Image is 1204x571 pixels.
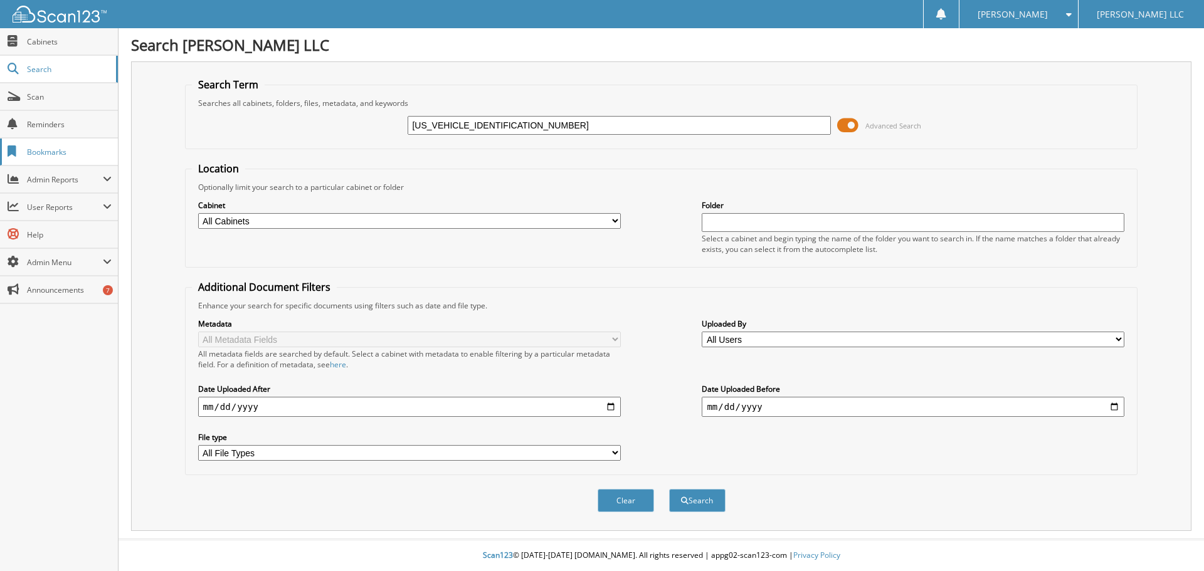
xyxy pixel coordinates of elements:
[598,489,654,512] button: Clear
[27,92,112,102] span: Scan
[330,359,346,370] a: here
[27,229,112,240] span: Help
[793,550,840,560] a: Privacy Policy
[192,182,1131,192] div: Optionally limit your search to a particular cabinet or folder
[198,200,621,211] label: Cabinet
[198,384,621,394] label: Date Uploaded After
[702,318,1124,329] label: Uploaded By
[198,348,621,370] div: All metadata fields are searched by default. Select a cabinet with metadata to enable filtering b...
[27,119,112,130] span: Reminders
[27,64,110,75] span: Search
[669,489,726,512] button: Search
[483,550,513,560] span: Scan123
[198,397,621,417] input: start
[27,147,112,157] span: Bookmarks
[192,78,265,92] legend: Search Term
[192,162,245,175] legend: Location
[702,397,1124,417] input: end
[978,11,1048,18] span: [PERSON_NAME]
[198,318,621,329] label: Metadata
[198,432,621,443] label: File type
[27,285,112,295] span: Announcements
[865,121,921,130] span: Advanced Search
[27,257,103,268] span: Admin Menu
[103,285,113,295] div: 7
[27,202,103,212] span: User Reports
[702,384,1124,394] label: Date Uploaded Before
[192,98,1131,108] div: Searches all cabinets, folders, files, metadata, and keywords
[27,174,103,185] span: Admin Reports
[13,6,107,23] img: scan123-logo-white.svg
[119,540,1204,571] div: © [DATE]-[DATE] [DOMAIN_NAME]. All rights reserved | appg02-scan123-com |
[702,200,1124,211] label: Folder
[702,233,1124,254] div: Select a cabinet and begin typing the name of the folder you want to search in. If the name match...
[1141,511,1204,571] iframe: Chat Widget
[131,34,1191,55] h1: Search [PERSON_NAME] LLC
[1097,11,1184,18] span: [PERSON_NAME] LLC
[192,300,1131,311] div: Enhance your search for specific documents using filters such as date and file type.
[27,36,112,47] span: Cabinets
[192,280,337,294] legend: Additional Document Filters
